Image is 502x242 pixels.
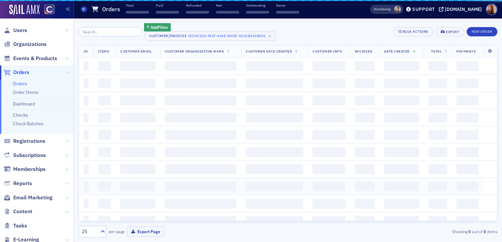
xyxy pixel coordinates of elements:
[246,96,303,105] span: ‌
[456,113,479,123] span: ‌
[40,4,54,16] a: View Homepage
[127,226,164,237] button: Export Page
[362,228,497,234] div: Showing out of items
[13,208,32,215] span: Content
[4,152,46,159] a: Subscriptions
[13,194,53,201] span: Email Marketing
[84,130,89,140] span: ‌
[246,49,292,54] span: Customer Date Created
[456,216,479,226] span: ‌
[384,113,419,123] span: ‌
[79,27,142,36] input: Search…
[384,49,410,54] span: Date Created
[13,41,47,48] span: Organizations
[394,6,401,13] span: Pamela Galey-Coleman
[384,199,419,209] span: ‌
[13,166,46,173] span: Memberships
[312,216,345,226] span: ‌
[428,130,447,140] span: ‌
[355,147,375,157] span: ‌
[120,78,156,88] span: ‌
[165,78,236,88] span: ‌
[456,61,479,71] span: ‌
[384,216,419,226] span: ‌
[165,96,236,105] span: ‌
[144,31,275,41] button: Customer/Invoicee1edaf226-452f-666e-bade-ae61b4428bd1×
[384,78,419,88] span: ‌
[186,3,209,8] p: Refunded
[246,78,303,88] span: ‌
[384,96,419,105] span: ‌
[84,78,89,88] span: ‌
[82,228,96,235] div: 25
[403,30,428,33] div: Bulk Actions
[384,61,419,71] span: ‌
[165,199,236,209] span: ‌
[165,49,224,54] span: Customer Organization Name
[13,89,38,95] a: Order Items
[446,30,459,34] div: Export
[355,199,375,209] span: ‌
[267,33,273,39] span: ×
[486,4,497,15] span: Profile
[428,216,447,226] span: ‌
[165,164,236,174] span: ‌
[151,24,168,30] span: Add Filter
[120,147,156,157] span: ‌
[120,96,156,105] span: ‌
[428,96,447,105] span: ‌
[120,216,156,226] span: ‌
[312,113,345,123] span: ‌
[13,152,46,159] span: Subscriptions
[165,181,236,191] span: ‌
[120,49,152,54] span: Customer Email
[246,181,303,191] span: ‌
[355,113,375,123] span: ‌
[483,228,487,234] strong: 0
[44,4,54,15] img: SailAMX
[312,130,345,140] span: ‌
[428,199,447,209] span: ‌
[355,49,372,54] span: Invoicee
[246,216,303,226] span: ‌
[98,216,111,226] span: ‌
[456,147,479,157] span: ‌
[4,208,32,215] a: Content
[144,23,171,31] button: AddFilter
[246,164,303,174] span: ‌
[436,27,464,36] button: Export
[355,181,375,191] span: ‌
[246,130,303,140] span: ‌
[4,222,27,229] a: Tasks
[384,181,419,191] span: ‌
[4,41,47,48] a: Organizations
[456,181,479,191] span: ‌
[84,181,89,191] span: ‌
[84,199,89,209] span: ‌
[428,78,447,88] span: ‌
[4,69,29,76] a: Orders
[13,138,45,145] span: Registrations
[428,164,447,174] span: ‌
[98,130,111,140] span: ‌
[246,61,303,71] span: ‌
[467,27,497,36] button: New Order
[393,27,433,36] button: Bulk Actions
[355,164,375,174] span: ‌
[13,27,27,34] span: Users
[165,61,236,71] span: ‌
[98,164,111,174] span: ‌
[312,164,345,174] span: ‌
[276,11,299,14] span: ‌
[428,113,447,123] span: ‌
[98,49,109,54] span: Items
[246,3,269,8] p: Outstanding
[126,11,149,14] span: ‌
[4,55,57,62] a: Events & Products
[374,7,391,12] span: Viewing
[98,78,111,88] span: ‌
[246,113,303,123] span: ‌
[120,199,156,209] span: ‌
[312,96,345,105] span: ‌
[165,216,236,226] span: ‌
